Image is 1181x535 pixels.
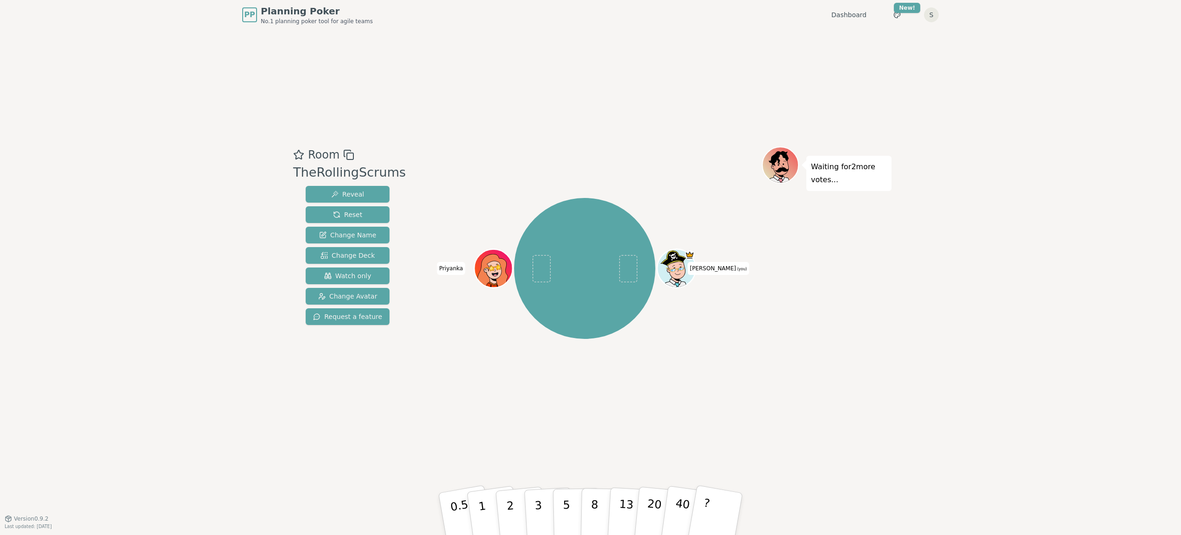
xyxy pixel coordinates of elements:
[924,7,939,22] button: S
[306,186,389,203] button: Reveal
[894,3,920,13] div: New!
[306,288,389,305] button: Change Avatar
[308,146,339,163] span: Room
[306,267,389,284] button: Watch only
[293,146,304,163] button: Add as favourite
[318,292,377,301] span: Change Avatar
[658,250,694,287] button: Click to change your avatar
[319,230,376,240] span: Change Name
[437,262,465,275] span: Click to change your name
[14,515,49,522] span: Version 0.9.2
[293,163,406,182] div: TheRollingScrums
[306,247,389,264] button: Change Deck
[685,250,694,260] span: Samuel is the host
[313,312,382,321] span: Request a feature
[889,6,905,23] button: New!
[688,262,749,275] span: Click to change your name
[5,515,49,522] button: Version0.9.2
[324,271,371,280] span: Watch only
[736,267,747,271] span: (you)
[261,5,373,18] span: Planning Poker
[244,9,255,20] span: PP
[831,10,867,19] a: Dashboard
[811,160,887,186] p: Waiting for 2 more votes...
[261,18,373,25] span: No.1 planning poker tool for agile teams
[320,251,375,260] span: Change Deck
[306,206,389,223] button: Reset
[306,227,389,243] button: Change Name
[331,190,364,199] span: Reveal
[333,210,362,219] span: Reset
[306,308,389,325] button: Request a feature
[5,524,52,529] span: Last updated: [DATE]
[242,5,373,25] a: PPPlanning PokerNo.1 planning poker tool for agile teams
